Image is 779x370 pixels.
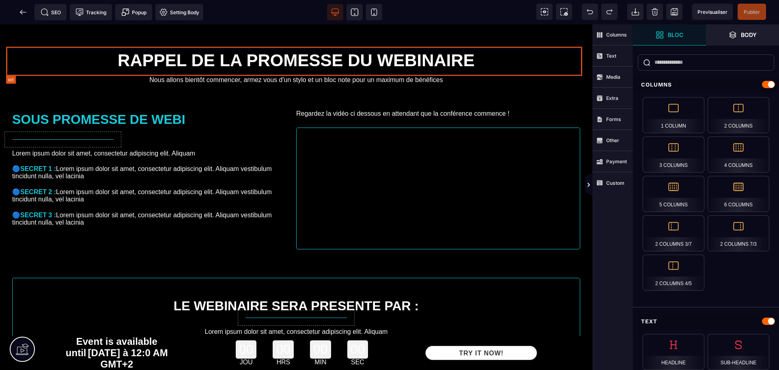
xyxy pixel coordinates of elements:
[633,314,779,329] div: Text
[697,9,727,15] span: Previsualiser
[606,95,618,101] strong: Extra
[66,312,157,334] span: Event is available until
[708,334,769,370] div: Sub-Headline
[633,24,706,45] span: Open Blocks
[708,215,769,251] div: 2 Columns 7/3
[20,141,56,148] b: SECRET 1 :
[6,50,586,61] text: Nous allons bientôt commencer, armez vous d'un stylo et un bloc note pour un maximum de bénéfices
[12,162,296,181] text: 🔵 Lorem ipsum dolor sit amet, consectetur adipiscing elit. Aliquam vestibulum tincidunt nulla, ve...
[643,334,704,370] div: Headline
[121,8,146,16] span: Popup
[556,4,572,20] span: Screenshot
[606,74,620,80] strong: Media
[75,8,106,16] span: Tracking
[643,97,704,133] div: 1 Column
[606,137,619,143] strong: Other
[606,116,621,122] strong: Forms
[12,84,296,107] h1: SOUS PROMESSE DE WEBI
[88,323,168,345] span: [DATE] à 12:0 AM GMT+2
[633,77,779,92] div: Columns
[273,334,294,342] div: HRS
[41,8,61,16] span: SEO
[310,316,331,334] div: 00
[236,316,257,334] div: 00
[159,8,199,16] span: Setting Body
[12,123,296,135] text: Lorem ipsum dolor sit amet, consectetur adipiscing elit. Aliquam
[425,321,537,336] button: TRY IT NOW!
[668,32,683,38] strong: Bloc
[741,32,757,38] strong: Body
[347,316,368,334] div: 00
[236,334,257,342] div: JOU
[643,255,704,291] div: 2 Columns 4/5
[536,4,553,20] span: View components
[643,176,704,212] div: 5 Columns
[606,32,627,38] strong: Columns
[643,136,704,173] div: 3 Columns
[708,136,769,173] div: 4 Columns
[643,215,704,251] div: 2 Columns 3/7
[45,302,547,328] text: Lorem ipsum dolor sit amet, consectetur adipiscing elit. Aliquam vestibulum tincidunt nulla, vel ...
[12,138,296,158] text: 🔵 Lorem ipsum dolor sit amet, consectetur adipiscing elit. Aliquam vestibulum tincidunt nulla, ve...
[20,164,56,171] b: SECRET 2 :
[347,334,368,342] div: SEC
[20,187,56,194] b: SECRET 3 :
[12,185,296,204] text: 🔵 Lorem ipsum dolor sit amet, consectetur adipiscing elit. Aliquam vestibulum tincidunt nulla, ve...
[744,9,760,15] span: Publier
[606,180,624,186] strong: Custom
[606,158,627,164] strong: Payment
[708,176,769,212] div: 6 Columns
[296,84,580,95] text: Regardez la vidéo ci dessous en attendant que la conférence commence !
[6,22,586,50] h1: RAPPEL DE LA PROMESSE DU WEBINAIRE
[45,270,547,293] h1: LE WEBINAIRE SERA PRESENTE PAR :
[310,334,331,342] div: MIN
[708,97,769,133] div: 2 Columns
[273,316,294,334] div: 00
[606,53,616,59] strong: Text
[692,4,733,20] span: Preview
[706,24,779,45] span: Open Layer Manager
